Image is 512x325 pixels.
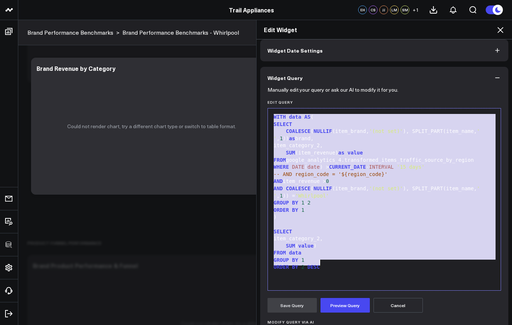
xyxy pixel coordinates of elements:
[272,185,497,199] div: ( (item_brand, ), SPLIT_PART(item_name, , )) =
[301,264,304,270] span: 2
[401,5,409,14] div: SM
[274,250,286,256] span: FROM
[274,186,283,191] span: AND
[298,243,314,249] span: value
[286,150,295,156] span: SUM
[274,114,286,120] span: WITH
[272,149,497,157] div: (item_revenue)
[260,39,509,61] button: Widget Date Settings
[289,114,301,120] span: data
[274,157,286,163] span: FROM
[274,128,483,141] span: ' '
[301,257,304,263] span: 1
[358,5,367,14] div: EH
[292,257,298,263] span: BY
[272,235,497,242] div: item_category_2,
[390,5,399,14] div: LM
[274,178,283,184] span: AND
[314,186,332,191] span: NULLIF
[274,164,289,170] span: WHERE
[268,100,501,104] label: Edit Query
[274,171,388,177] span: -- AND region_code = '${region_code}'
[292,264,298,270] span: BY
[286,128,310,134] span: COALESCE
[314,128,332,134] span: NULLIF
[286,243,295,249] span: SUM
[292,200,298,206] span: BY
[413,7,419,12] span: + 1
[280,135,282,141] span: 1
[304,114,311,120] span: AS
[292,207,298,213] span: BY
[268,87,398,93] p: Manually edit your query or ask our AI to modify it for you.
[295,193,329,199] span: 'Whirlpool'
[274,257,289,263] span: GROUP
[369,186,403,191] span: '(not set)'
[289,135,295,141] span: as
[301,207,304,213] span: 1
[280,193,282,199] span: 1
[272,214,497,221] div: )
[292,164,304,170] span: DATE
[272,142,497,149] div: item_category_2,
[274,229,292,234] span: SELECT
[274,186,483,199] span: ' '
[268,75,303,81] span: Widget Query
[348,150,363,156] span: value
[286,186,310,191] span: COALESCE
[326,178,329,184] span: 0
[307,164,320,170] span: date
[274,121,292,127] span: SELECT
[274,264,289,270] span: ORDER
[321,298,370,313] button: Preview Query
[369,5,378,14] div: CS
[289,250,301,256] span: data
[268,298,317,313] button: Save Query
[369,128,403,134] span: '(not set)'
[272,242,497,250] div: ( )
[272,199,497,207] div: ,
[229,6,274,14] a: Trail Appliances
[272,178,497,185] div: item_revenue >
[268,47,323,53] span: Widget Date Settings
[268,320,501,324] label: Modify Query via AI
[373,298,423,313] button: Cancel
[369,164,394,170] span: INTERVAL
[274,200,289,206] span: GROUP
[307,200,310,206] span: 2
[264,26,505,34] h2: Edit Widget
[329,164,366,170] span: CURRENT_DATE
[307,264,320,270] span: DESC
[272,114,497,121] div: (
[397,164,425,170] span: '15 days'
[272,164,497,171] div: ( ) > -
[338,150,345,156] span: as
[411,5,420,14] button: +1
[301,200,304,206] span: 1
[272,157,497,164] div: google_analytics_4.transformed_items_traffic_source_by_region
[272,128,497,142] div: ( (item_brand, ), SPLIT_PART(item_name, , )) brand,
[260,67,509,89] button: Widget Query
[274,207,289,213] span: ORDER
[379,5,388,14] div: JJ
